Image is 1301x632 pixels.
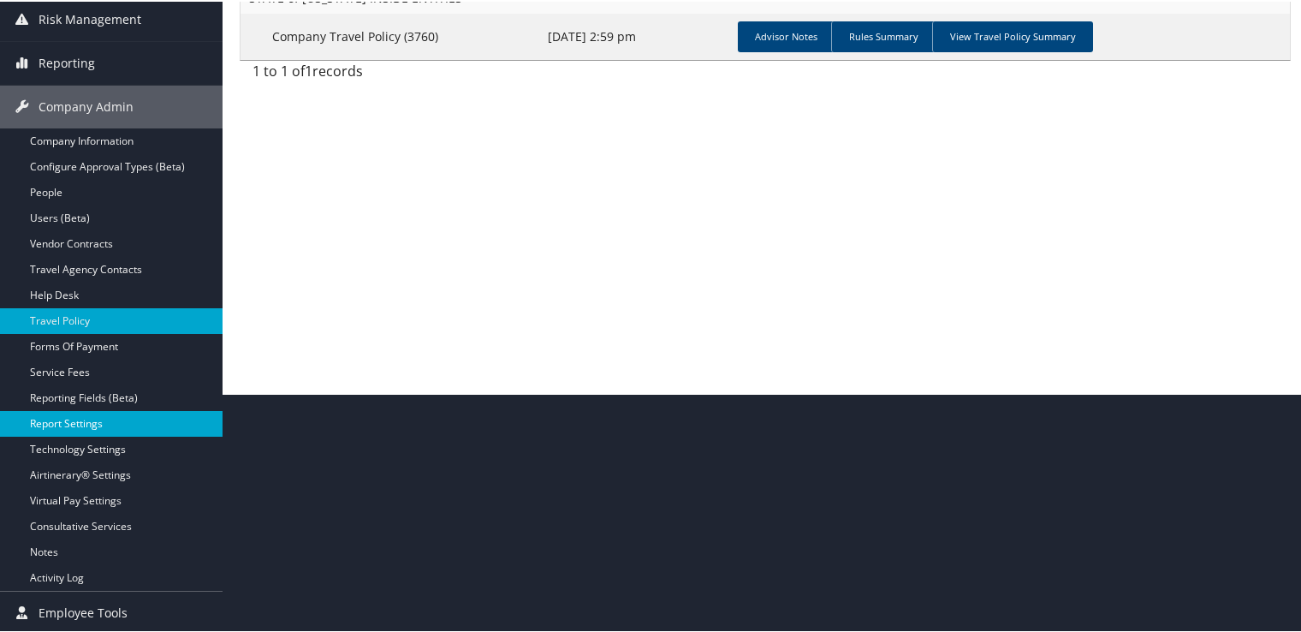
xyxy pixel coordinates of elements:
div: 1 to 1 of records [252,59,490,88]
td: [DATE] 2:59 pm [539,12,732,58]
span: 1 [305,60,312,79]
a: Rules Summary [831,20,936,51]
a: View Travel Policy Summary [932,20,1093,51]
td: Company Travel Policy (3760) [241,12,539,58]
span: Company Admin [39,84,134,127]
span: Reporting [39,40,95,83]
a: Advisor Notes [738,20,835,51]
